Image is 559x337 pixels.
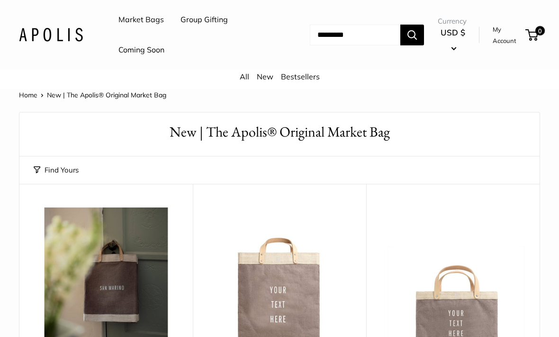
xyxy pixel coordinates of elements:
a: New [257,72,273,81]
span: USD $ [441,27,465,37]
h1: New | The Apolis® Original Market Bag [34,122,525,142]
span: New | The Apolis® Original Market Bag [47,91,166,99]
a: My Account [493,24,522,47]
a: 0 [526,29,538,41]
a: Coming Soon [118,43,164,57]
button: Search [400,25,424,45]
input: Search... [310,25,400,45]
a: Home [19,91,37,99]
span: Currency [438,15,468,28]
a: Group Gifting [180,13,228,27]
a: Market Bags [118,13,164,27]
a: Bestsellers [281,72,320,81]
span: 0 [535,26,545,35]
img: Apolis [19,28,83,42]
nav: Breadcrumb [19,89,166,101]
button: Find Yours [34,164,79,177]
button: USD $ [438,25,468,55]
a: All [240,72,249,81]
